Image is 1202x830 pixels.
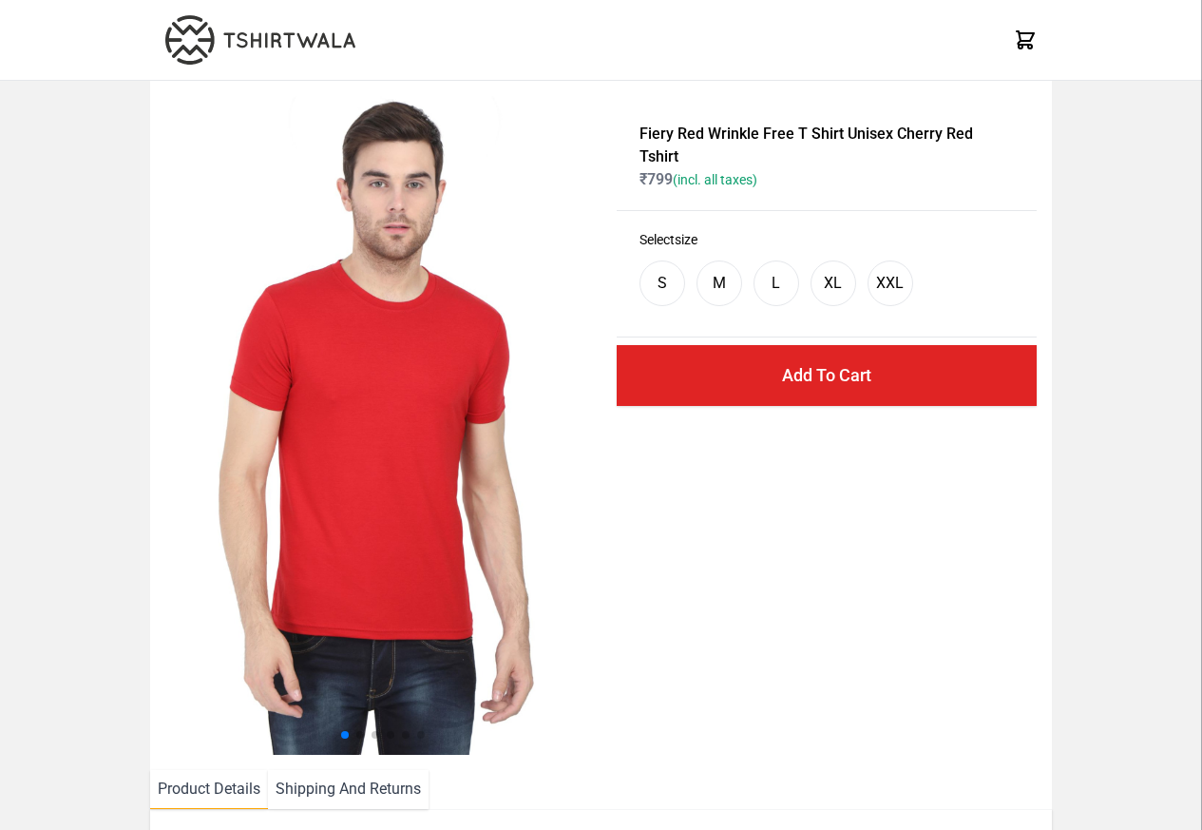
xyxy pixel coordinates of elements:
[639,170,757,188] span: ₹ 799
[150,770,268,809] li: Product Details
[772,272,780,295] div: L
[673,172,757,187] span: (incl. all taxes)
[713,272,726,295] div: M
[268,770,429,809] li: Shipping And Returns
[639,230,1014,249] h3: Select size
[658,272,667,295] div: S
[165,15,355,65] img: TW-LOGO-400-104.png
[617,345,1037,406] button: Add To Cart
[824,272,842,295] div: XL
[165,96,604,755] img: 4M6A2225.jpg
[876,272,904,295] div: XXL
[639,123,1014,168] h1: Fiery Red Wrinkle Free T Shirt Unisex Cherry Red Tshirt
